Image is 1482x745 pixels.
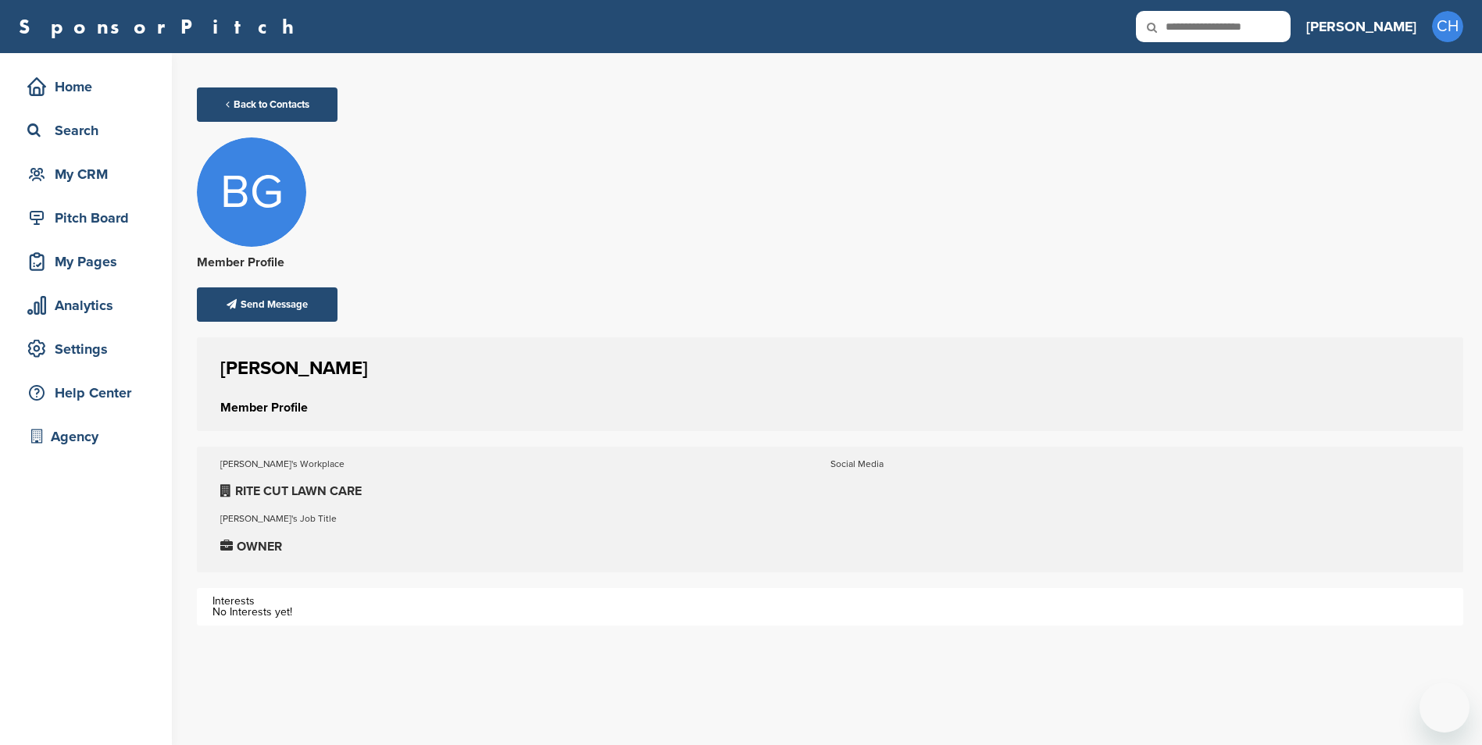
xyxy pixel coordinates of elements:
[220,398,308,417] h3: Member Profile
[16,287,156,323] a: Analytics
[16,156,156,192] a: My CRM
[220,537,830,557] p: OWNER
[23,379,156,407] div: Help Center
[197,253,337,272] h3: Member Profile
[23,422,156,451] div: Agency
[197,87,337,122] a: Back to Contacts
[212,607,1448,618] div: No Interests yet!
[23,116,156,144] div: Search
[16,69,156,105] a: Home
[16,331,156,367] a: Settings
[16,112,156,148] a: Search
[23,335,156,363] div: Settings
[197,287,337,322] a: Send Message
[220,454,830,474] p: [PERSON_NAME]'s Workplace
[16,200,156,236] a: Pitch Board
[16,375,156,411] a: Help Center
[23,291,156,319] div: Analytics
[23,73,156,101] div: Home
[23,160,156,188] div: My CRM
[220,482,830,501] p: RITE CUT LAWN CARE
[16,244,156,280] a: My Pages
[197,137,306,247] div: BG
[1306,9,1416,44] a: [PERSON_NAME]
[23,204,156,232] div: Pitch Board
[1432,11,1463,42] span: CH
[212,594,255,608] span: Interests
[1420,683,1470,733] iframe: Button to launch messaging window
[220,355,1440,383] h1: [PERSON_NAME]
[1306,16,1416,37] h3: [PERSON_NAME]
[16,419,156,454] a: Agency
[19,16,304,37] a: SponsorPitch
[830,454,1441,474] p: Social Media
[220,509,830,529] p: [PERSON_NAME]'s Job Title
[23,248,156,276] div: My Pages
